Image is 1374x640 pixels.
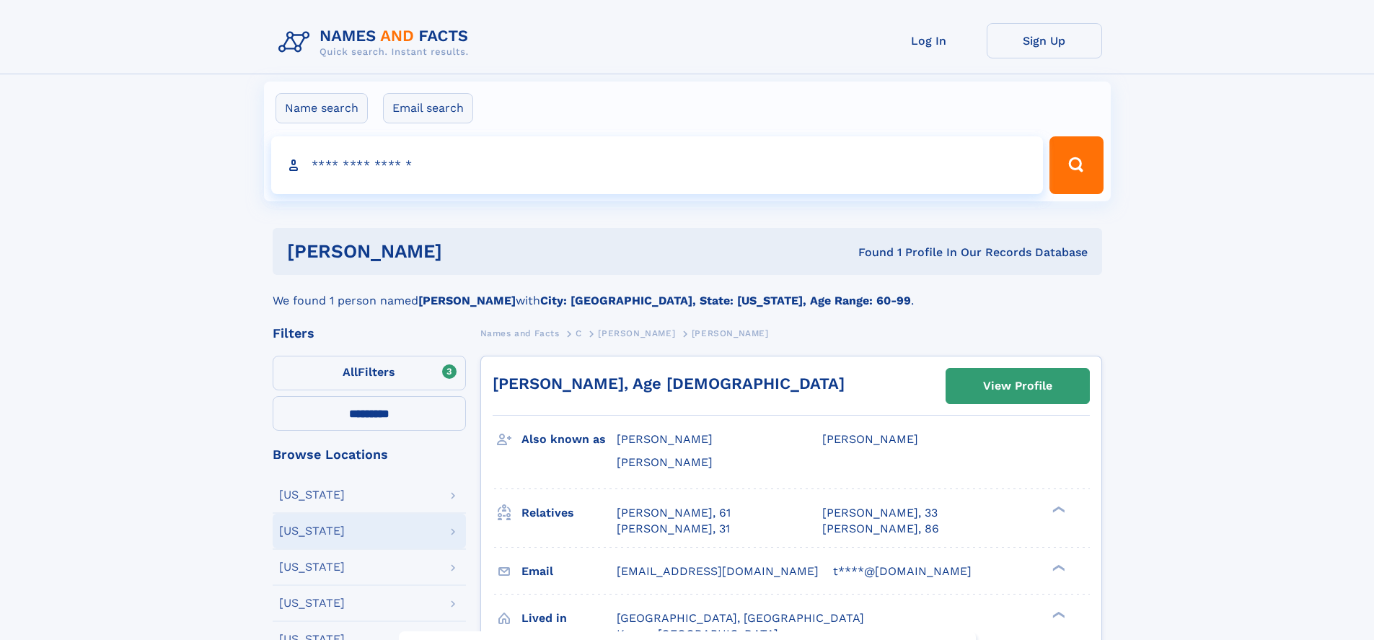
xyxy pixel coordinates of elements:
label: Email search [383,93,473,123]
button: Search Button [1049,136,1103,194]
div: Browse Locations [273,448,466,461]
div: Found 1 Profile In Our Records Database [650,245,1088,260]
div: Filters [273,327,466,340]
a: [PERSON_NAME] [598,324,675,342]
a: [PERSON_NAME], Age [DEMOGRAPHIC_DATA] [493,374,845,393]
h3: Relatives [521,501,617,525]
b: City: [GEOGRAPHIC_DATA], State: [US_STATE], Age Range: 60-99 [540,294,911,307]
span: [PERSON_NAME] [822,432,918,446]
span: C [576,328,582,338]
h1: [PERSON_NAME] [287,242,651,260]
span: All [343,365,358,379]
span: [PERSON_NAME] [692,328,769,338]
span: [PERSON_NAME] [617,432,713,446]
div: [US_STATE] [279,489,345,501]
div: ❯ [1049,504,1066,514]
a: Sign Up [987,23,1102,58]
a: [PERSON_NAME], 61 [617,505,731,521]
div: We found 1 person named with . [273,275,1102,310]
a: C [576,324,582,342]
label: Filters [273,356,466,390]
div: ❯ [1049,563,1066,572]
div: ❯ [1049,610,1066,619]
h3: Lived in [521,606,617,631]
div: [US_STATE] [279,561,345,573]
a: [PERSON_NAME], 86 [822,521,939,537]
span: [PERSON_NAME] [617,455,713,469]
label: Name search [276,93,368,123]
span: [PERSON_NAME] [598,328,675,338]
h3: Email [521,559,617,584]
a: [PERSON_NAME], 31 [617,521,730,537]
span: [GEOGRAPHIC_DATA], [GEOGRAPHIC_DATA] [617,611,864,625]
input: search input [271,136,1044,194]
span: [EMAIL_ADDRESS][DOMAIN_NAME] [617,564,819,578]
a: Log In [871,23,987,58]
b: [PERSON_NAME] [418,294,516,307]
div: [US_STATE] [279,597,345,609]
a: [PERSON_NAME], 33 [822,505,938,521]
img: Logo Names and Facts [273,23,480,62]
div: View Profile [983,369,1052,403]
div: [US_STATE] [279,525,345,537]
a: View Profile [946,369,1089,403]
a: Names and Facts [480,324,560,342]
h3: Also known as [521,427,617,452]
